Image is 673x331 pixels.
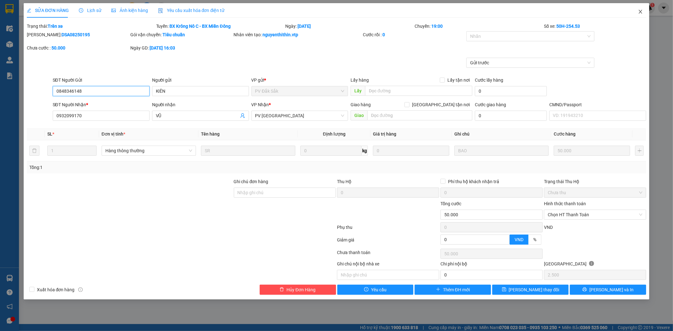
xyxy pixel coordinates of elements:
[111,8,116,13] span: picture
[53,101,150,108] div: SĐT Người Nhận
[47,131,52,136] span: SL
[130,31,233,38] div: Gói vận chuyển:
[475,102,506,107] label: Cước giao hàng
[440,201,461,206] span: Tổng cước
[26,23,156,30] div: Trạng thái:
[446,178,502,185] span: Phí thu hộ khách nhận trả
[415,285,491,295] button: plusThêm ĐH mới
[158,8,163,13] img: icon
[337,179,351,184] span: Thu Hộ
[351,78,369,83] span: Lấy hàng
[260,285,336,295] button: deleteHủy Đơn Hàng
[251,77,348,84] div: VP gửi
[554,146,630,156] input: 0
[29,146,39,156] button: delete
[544,178,646,185] div: Trạng thái Thu Hộ
[323,131,345,136] span: Định lượng
[48,24,63,29] b: Trên xe
[280,287,284,292] span: delete
[337,270,439,280] input: Nhập ghi chú
[234,31,362,38] div: Nhân viên tạo:
[515,237,523,242] span: VND
[554,131,576,136] span: Cước hàng
[255,111,345,120] span: PV Tân Bình
[337,249,440,260] div: Chưa thanh toán
[475,78,503,83] label: Cước lấy hàng
[365,86,472,96] input: Dọc đường
[62,32,90,37] b: DSA08250195
[509,286,559,293] span: [PERSON_NAME] thay đổi
[351,102,371,107] span: Giao hàng
[234,188,336,198] input: Ghi chú đơn hàng
[371,286,387,293] span: Yêu cầu
[337,224,440,235] div: Phụ thu
[27,31,129,38] div: [PERSON_NAME]:
[492,285,569,295] button: save[PERSON_NAME] thay đổi
[544,201,586,206] label: Hình thức thanh toán
[410,101,472,108] span: [GEOGRAPHIC_DATA] tận nơi
[79,8,83,13] span: clock-circle
[549,101,646,108] div: CMND/Passport
[337,285,414,295] button: exclamation-circleYêu cầu
[79,8,101,13] span: Lịch sử
[351,86,365,96] span: Lấy
[470,58,591,67] span: Gửi trước
[158,8,225,13] span: Yêu cầu xuất hóa đơn điện tử
[29,164,260,171] div: Tổng: 1
[298,24,311,29] b: [DATE]
[367,110,472,120] input: Dọc đường
[544,225,553,230] span: VND
[130,44,233,51] div: Ngày GD:
[454,146,549,156] input: Ghi Chú
[337,260,439,270] div: Ghi chú nội bộ nhà xe
[150,45,175,50] b: [DATE] 16:03
[201,131,220,136] span: Tên hàng
[570,285,646,295] button: printer[PERSON_NAME] và In
[27,44,129,51] div: Chưa cước :
[263,32,298,37] b: nguyenthithin.vtp
[431,24,443,29] b: 19:00
[105,146,192,155] span: Hàng thông thường
[152,77,249,84] div: Người gửi
[286,286,316,293] span: Hủy Đơn Hàng
[436,287,440,292] span: plus
[251,102,269,107] span: VP Nhận
[582,287,587,292] span: printer
[27,8,69,13] span: SỬA ĐƠN HÀNG
[475,111,547,121] input: Cước giao hàng
[589,261,594,266] span: info-circle
[373,131,396,136] span: Giá trị hàng
[635,146,644,156] button: plus
[382,32,385,37] b: 0
[445,77,472,84] span: Lấy tận nơi
[111,8,148,13] span: Ảnh kiện hàng
[502,287,506,292] span: save
[234,179,269,184] label: Ghi chú đơn hàng
[363,31,465,38] div: Cước rồi :
[373,146,449,156] input: 0
[556,24,580,29] b: 50H-254.53
[548,188,642,197] span: Chưa thu
[170,24,231,29] b: BX Krông Nô C - BX Miền Đông
[440,260,543,270] div: Chi phí nội bộ
[414,23,543,30] div: Chuyến:
[533,237,536,242] span: %
[156,23,285,30] div: Tuyến:
[285,23,414,30] div: Ngày:
[27,8,31,13] span: edit
[255,86,345,96] span: PV Đắk Sắk
[638,9,643,14] span: close
[443,286,470,293] span: Thêm ĐH mới
[51,45,65,50] b: 50.000
[34,286,77,293] span: Xuất hóa đơn hàng
[364,287,369,292] span: exclamation-circle
[351,110,367,120] span: Giao
[544,260,646,270] div: [GEOGRAPHIC_DATA]
[53,77,150,84] div: SĐT Người Gửi
[589,286,634,293] span: [PERSON_NAME] và In
[201,146,295,156] input: VD: Bàn, Ghế
[240,113,245,118] span: user-add
[102,131,125,136] span: Đơn vị tính
[152,101,249,108] div: Người nhận
[452,128,551,140] th: Ghi chú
